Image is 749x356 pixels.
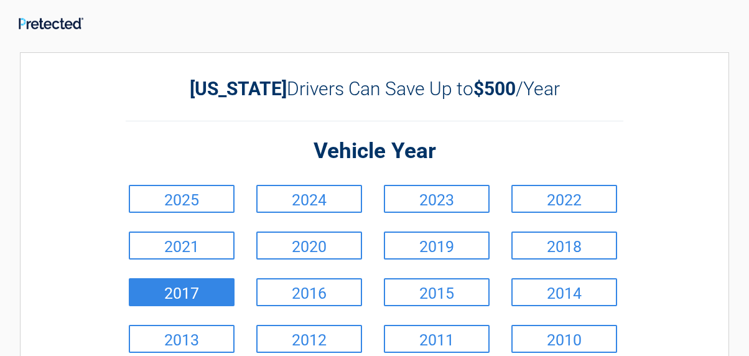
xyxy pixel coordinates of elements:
[511,278,617,306] a: 2014
[256,278,362,306] a: 2016
[511,185,617,213] a: 2022
[19,17,83,29] img: Main Logo
[256,325,362,353] a: 2012
[129,325,235,353] a: 2013
[384,185,490,213] a: 2023
[511,325,617,353] a: 2010
[126,137,623,166] h2: Vehicle Year
[256,232,362,260] a: 2020
[129,185,235,213] a: 2025
[384,325,490,353] a: 2011
[384,278,490,306] a: 2015
[473,78,516,100] b: $500
[126,78,623,100] h2: Drivers Can Save Up to /Year
[129,232,235,260] a: 2021
[384,232,490,260] a: 2019
[511,232,617,260] a: 2018
[129,278,235,306] a: 2017
[256,185,362,213] a: 2024
[190,78,287,100] b: [US_STATE]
